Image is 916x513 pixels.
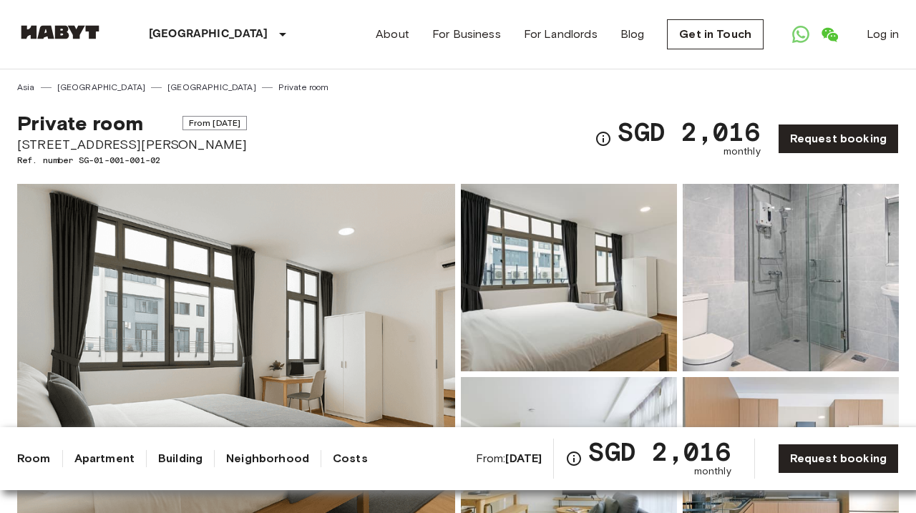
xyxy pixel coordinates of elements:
img: Habyt [17,25,103,39]
a: [GEOGRAPHIC_DATA] [167,81,256,94]
a: Building [158,450,203,467]
a: Apartment [74,450,135,467]
a: Log in [867,26,899,43]
a: For Business [432,26,501,43]
span: monthly [694,464,731,479]
a: Costs [333,450,368,467]
img: Picture of unit SG-01-001-001-02 [683,184,899,371]
span: Ref. number SG-01-001-001-02 [17,154,247,167]
span: SGD 2,016 [618,119,760,145]
svg: Check cost overview for full price breakdown. Please note that discounts apply to new joiners onl... [565,450,583,467]
a: Open WeChat [815,20,844,49]
a: About [376,26,409,43]
a: Asia [17,81,35,94]
span: From: [476,451,542,466]
svg: Check cost overview for full price breakdown. Please note that discounts apply to new joiners onl... [595,130,612,147]
p: [GEOGRAPHIC_DATA] [149,26,268,43]
a: Room [17,450,51,467]
a: Request booking [778,444,899,474]
a: [GEOGRAPHIC_DATA] [57,81,146,94]
span: monthly [723,145,761,159]
img: Picture of unit SG-01-001-001-02 [461,184,677,371]
b: [DATE] [505,451,542,465]
span: [STREET_ADDRESS][PERSON_NAME] [17,135,247,154]
a: Neighborhood [226,450,309,467]
span: From [DATE] [182,116,248,130]
a: Request booking [778,124,899,154]
span: SGD 2,016 [588,439,731,464]
a: Blog [620,26,645,43]
a: Get in Touch [667,19,764,49]
a: For Landlords [524,26,598,43]
span: Private room [17,111,143,135]
a: Private room [278,81,329,94]
a: Open WhatsApp [786,20,815,49]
